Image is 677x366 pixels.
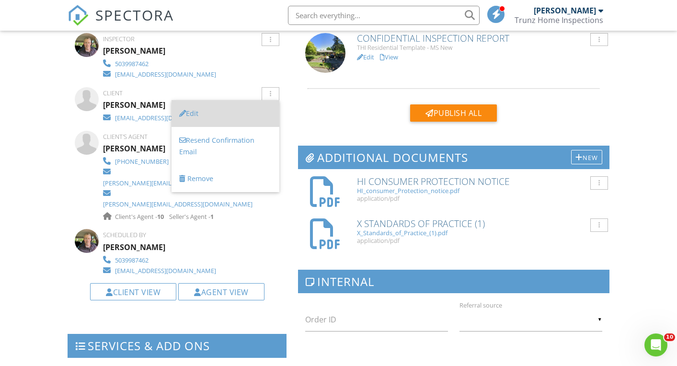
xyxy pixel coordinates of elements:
[68,334,287,357] h3: Services & Add ons
[644,333,667,356] iframe: Intercom live chat
[357,176,602,186] h6: HI consumer Protection notice
[115,212,165,221] span: Client's Agent -
[357,176,602,203] a: HI consumer Protection notice HI_consumer_Protection_notice.pdf application/pdf
[103,141,165,156] a: [PERSON_NAME]
[103,166,262,188] a: [PERSON_NAME][EMAIL_ADDRESS][DOMAIN_NAME]
[357,44,602,51] div: THI Residential Template - MS New
[210,212,214,221] strong: 1
[380,53,398,61] a: View
[664,333,675,341] span: 10
[357,229,602,237] div: X_Standards_of_Practice_(1).pdf
[169,212,214,221] span: Seller's Agent -
[103,179,252,187] div: [PERSON_NAME][EMAIL_ADDRESS][DOMAIN_NAME]
[357,33,602,52] a: Confidential Inspection Report THI Residential Template - MS New
[103,34,135,43] span: Inspector
[103,112,216,123] a: [EMAIL_ADDRESS][DOMAIN_NAME]
[357,237,602,244] div: application/pdf
[298,146,609,169] h3: Additional Documents
[103,240,165,254] div: [PERSON_NAME]
[298,270,609,293] h3: Internal
[103,58,216,69] a: 5039987462
[288,6,480,25] input: Search everything...
[357,187,602,194] div: HI_consumer_Protection_notice.pdf
[103,254,216,265] a: 5039987462
[103,265,216,275] a: [EMAIL_ADDRESS][DOMAIN_NAME]
[115,158,169,165] div: [PHONE_NUMBER]
[103,188,262,209] a: [PERSON_NAME][EMAIL_ADDRESS][DOMAIN_NAME]
[106,287,161,297] a: Client View
[68,5,89,26] img: The Best Home Inspection Software - Spectora
[357,33,602,43] h6: Confidential Inspection Report
[194,287,249,297] a: Agent View
[172,100,279,127] a: Edit
[187,173,213,184] div: Remove
[103,230,146,239] span: Scheduled By
[459,301,502,310] label: Referral source
[115,267,216,274] div: [EMAIL_ADDRESS][DOMAIN_NAME]
[95,5,174,25] span: SPECTORA
[115,60,149,68] div: 5039987462
[515,15,603,25] div: Trunz Home Inspections
[172,127,279,165] a: Resend Confirmation Email
[172,165,279,192] a: Remove
[103,69,216,79] a: [EMAIL_ADDRESS][DOMAIN_NAME]
[305,314,336,325] label: Order ID
[103,200,252,208] div: [PERSON_NAME][EMAIL_ADDRESS][DOMAIN_NAME]
[115,70,216,78] div: [EMAIL_ADDRESS][DOMAIN_NAME]
[68,13,174,33] a: SPECTORA
[157,212,164,221] strong: 10
[103,89,123,97] span: Client
[115,114,216,122] div: [EMAIL_ADDRESS][DOMAIN_NAME]
[103,156,262,166] a: [PHONE_NUMBER]
[571,150,602,164] div: New
[115,256,149,264] div: 5039987462
[357,218,602,229] h6: X Standards of Practice (1)
[410,104,497,122] div: Publish All
[534,6,596,15] div: [PERSON_NAME]
[103,132,148,141] span: Client's Agent
[357,218,602,245] a: X Standards of Practice (1) X_Standards_of_Practice_(1).pdf application/pdf
[103,44,165,58] div: [PERSON_NAME]
[357,53,374,61] a: Edit
[357,194,602,202] div: application/pdf
[103,98,165,112] div: [PERSON_NAME]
